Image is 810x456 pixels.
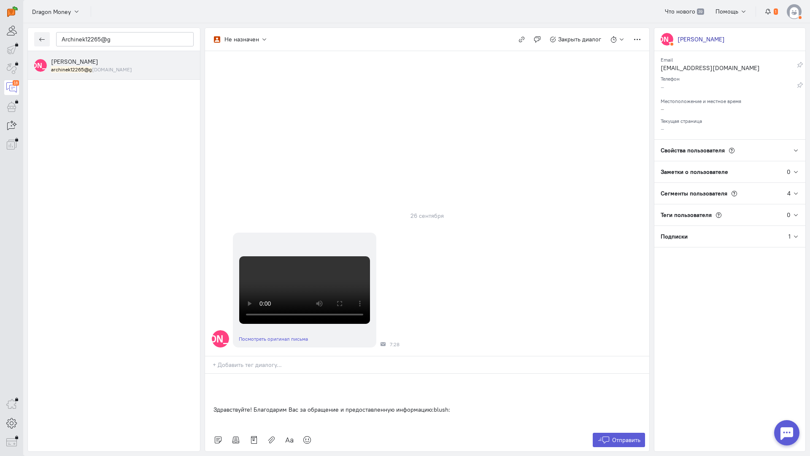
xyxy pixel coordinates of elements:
span: Теги пользователя [661,211,712,219]
span: Отправить [612,436,640,444]
button: Закрыть диалог [545,32,606,46]
span: – [661,125,664,133]
a: Что нового 39 [660,4,709,19]
div: 1 [788,232,791,241]
button: Помощь [711,4,752,19]
div: 4 [787,189,791,198]
span: Помощь [715,8,738,15]
div: Текущая страница [661,115,799,125]
div: Не назначен [224,35,259,43]
span: Что нового [665,8,695,15]
div: [PERSON_NAME] [678,35,725,43]
span: – [661,105,664,113]
span: Свойства пользователя [661,147,725,154]
input: Поиск по имени, почте, телефону [56,32,194,46]
span: 1 [774,8,778,15]
button: Dragon Money [27,4,84,19]
a: 18 [4,80,19,95]
div: Местоположение и местное время [661,95,799,105]
text: [PERSON_NAME] [639,35,695,43]
button: Не назначен [209,32,272,46]
img: default-v4.png [787,4,802,19]
small: Телефон [661,73,680,82]
span: 7:28 [390,342,400,347]
div: – [661,83,797,93]
p: Здравствуйте! Благодарим Вас за обращение и предоставленную информацию:blush: [213,405,641,414]
small: Email [661,54,673,63]
div: 0 [787,168,791,176]
div: Заметки о пользователе [654,161,787,182]
span: Евгений Арчинеков [51,58,98,65]
small: archinek12265@gmail.com [51,66,132,73]
span: 39 [697,8,704,15]
div: Почта [381,342,386,347]
text: [PERSON_NAME] [183,333,259,345]
text: [PERSON_NAME] [13,61,68,70]
div: 26 сентября [406,210,448,222]
div: 18 [13,80,19,86]
span: Dragon Money [32,8,71,16]
div: Подписки [654,226,788,247]
span: Закрыть диалог [558,35,601,43]
span: Сегменты пользователя [661,190,727,197]
mark: archinek12265@g [51,66,92,73]
button: 1 [760,4,783,19]
img: carrot-quest.svg [7,6,18,17]
div: 0 [787,211,791,219]
button: Отправить [593,433,645,447]
a: Посмотреть оригинал письма [239,336,308,342]
div: [EMAIL_ADDRESS][DOMAIN_NAME] [661,64,797,74]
